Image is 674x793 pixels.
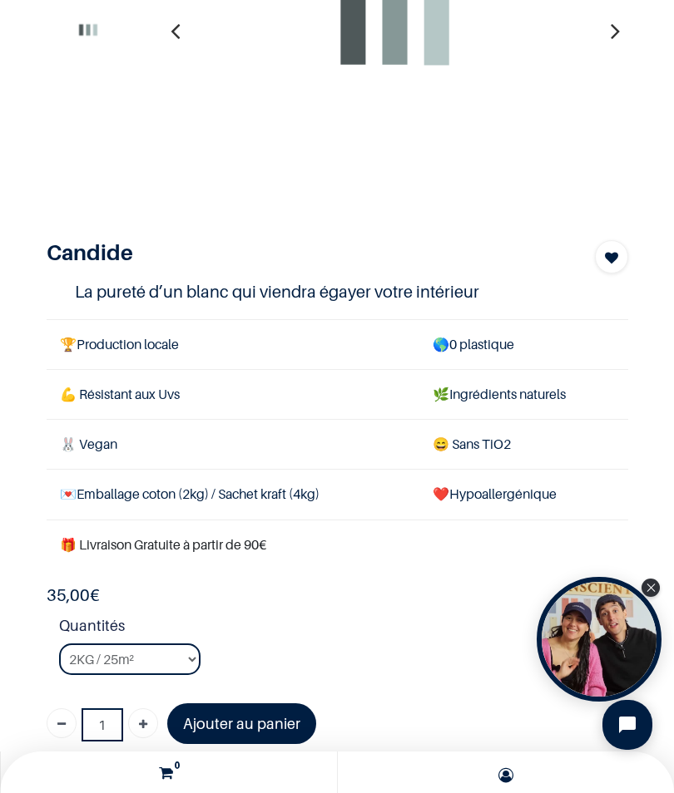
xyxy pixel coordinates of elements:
[537,577,662,702] div: Open Tolstoy widget
[433,336,449,352] span: 🌎
[75,279,598,304] h4: La pureté d’un blanc qui viendra égayer votre intérieur
[59,614,628,643] strong: Quantités
[642,579,660,597] div: Close Tolstoy widget
[47,240,541,266] h1: Candide
[60,336,77,352] span: 🏆
[537,577,662,702] div: Open Tolstoy
[60,485,77,502] span: 💌
[47,708,77,738] a: Supprimer
[47,585,100,605] b: €
[5,751,333,793] a: 0
[433,436,459,452] span: 😄 S
[419,420,627,470] td: ans TiO2
[588,686,667,764] iframe: Tidio Chat
[47,319,420,369] td: Production locale
[167,703,316,744] a: Ajouter au panier
[128,708,158,738] a: Ajouter
[60,436,117,452] span: 🐰 Vegan
[47,585,90,605] span: 35,00
[595,240,628,273] button: Add to wishlist
[47,470,420,520] td: Emballage coton (2kg) / Sachet kraft (4kg)
[605,248,618,268] span: Add to wishlist
[419,470,627,520] td: ❤️Hypoallergénique
[419,319,627,369] td: 0 plastique
[170,758,184,772] sup: 0
[183,715,300,732] font: Ajouter au panier
[537,577,662,702] div: Tolstoy bubble widget
[433,386,449,402] span: 🌿
[419,369,627,419] td: Ingrédients naturels
[60,386,180,402] span: 💪 Résistant aux Uvs
[60,536,266,553] font: 🎁 Livraison Gratuite à partir de 90€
